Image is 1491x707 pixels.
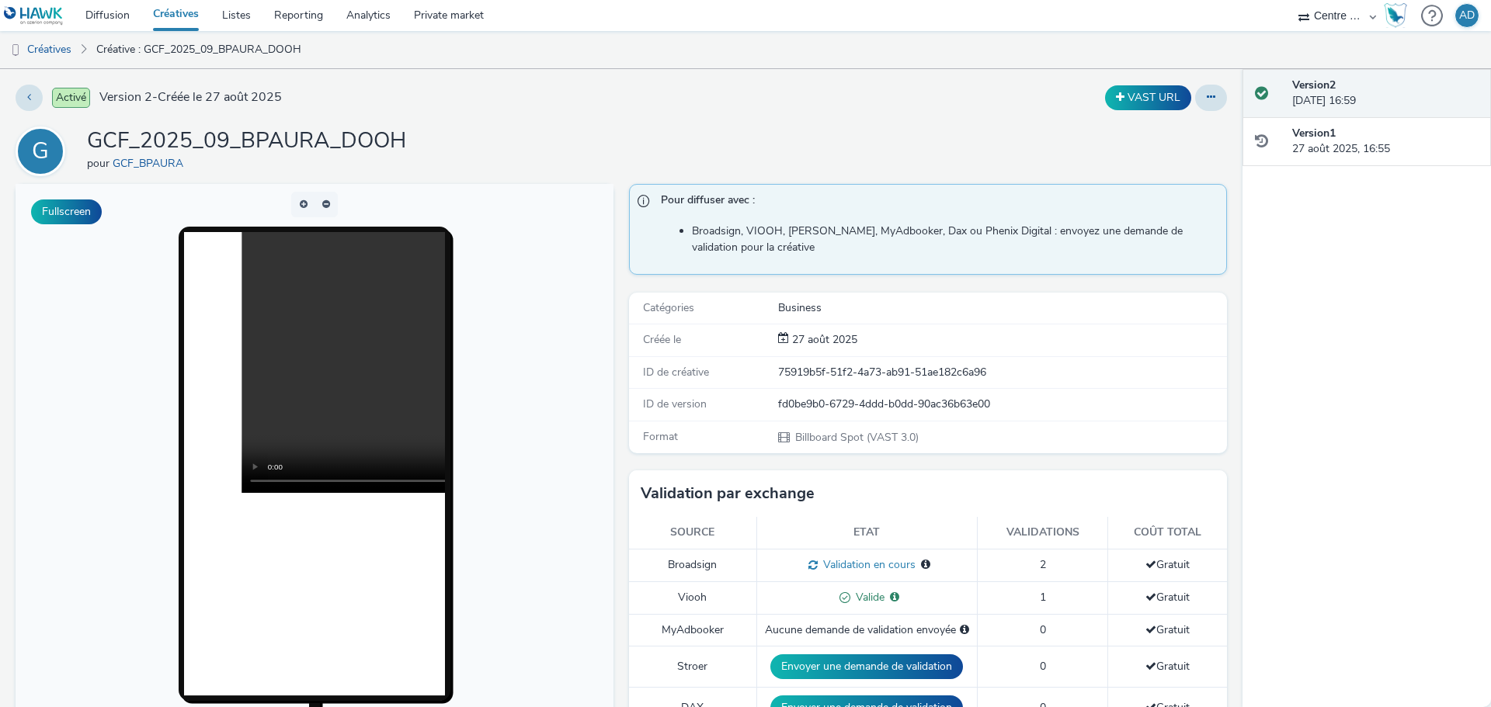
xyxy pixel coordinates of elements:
[661,192,1211,213] span: Pour diffuser avec :
[1384,3,1407,28] img: Hawk Academy
[1040,590,1046,605] span: 1
[87,126,406,156] h1: GCF_2025_09_BPAURA_DOOH
[643,365,709,379] span: ID de créative
[850,590,885,605] span: Valide
[32,130,49,173] div: G
[778,397,1225,412] div: fd0be9b0-6729-4ddd-b0dd-90ac36b63e00
[1384,3,1413,28] a: Hawk Academy
[1145,659,1190,674] span: Gratuit
[1145,622,1190,637] span: Gratuit
[765,622,969,638] div: Aucune demande de validation envoyée
[31,199,102,224] button: Fullscreen
[1292,78,1336,92] strong: Version 2
[1105,85,1191,110] button: VAST URL
[8,43,23,58] img: dooh
[770,654,963,679] button: Envoyer une demande de validation
[1292,78,1479,109] div: [DATE] 16:59
[99,88,282,106] span: Version 2 - Créée le 27 août 2025
[629,517,756,549] th: Source
[1145,590,1190,605] span: Gratuit
[1040,622,1046,637] span: 0
[789,332,857,347] span: 27 août 2025
[960,622,969,638] div: Sélectionnez un deal ci-dessous et cliquez sur Envoyer pour envoyer une demande de validation à M...
[1459,4,1475,27] div: AD
[778,300,1225,316] div: Business
[1292,126,1336,140] strong: Version 1
[977,517,1108,549] th: Validations
[16,144,71,158] a: G
[1040,557,1046,572] span: 2
[643,332,681,347] span: Créée le
[113,156,189,171] a: GCF_BPAURA
[89,31,309,68] a: Créative : GCF_2025_09_BPAURA_DOOH
[643,429,678,444] span: Format
[818,557,916,572] span: Validation en cours
[789,332,857,348] div: Création 27 août 2025, 16:55
[1292,126,1479,158] div: 27 août 2025, 16:55
[87,156,113,171] span: pour
[629,646,756,687] td: Stroer
[641,482,815,505] h3: Validation par exchange
[52,88,90,108] span: Activé
[756,517,977,549] th: Etat
[643,300,694,315] span: Catégories
[1040,659,1046,674] span: 0
[1145,557,1190,572] span: Gratuit
[692,224,1218,255] li: Broadsign, VIOOH, [PERSON_NAME], MyAdbooker, Dax ou Phenix Digital : envoyez une demande de valid...
[643,397,707,411] span: ID de version
[1108,517,1227,549] th: Coût total
[794,430,919,445] span: Billboard Spot (VAST 3.0)
[629,549,756,581] td: Broadsign
[629,614,756,646] td: MyAdbooker
[778,365,1225,380] div: 75919b5f-51f2-4a73-ab91-51ae182c6a96
[4,6,64,26] img: undefined Logo
[629,581,756,614] td: Viooh
[1101,85,1195,110] div: Dupliquer la créative en un VAST URL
